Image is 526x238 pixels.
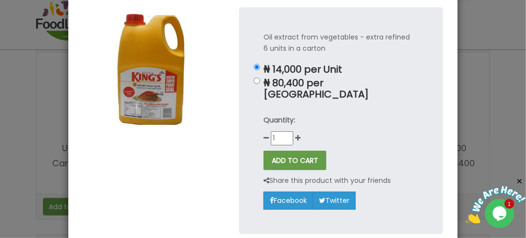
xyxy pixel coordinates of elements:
[465,177,526,223] iframe: chat widget
[254,78,260,84] input: ₦ 80,400 per [GEOGRAPHIC_DATA]
[263,151,326,170] button: ADD TO CART
[263,32,419,54] p: Oil extract from vegetables - extra refined 6 units in a carton
[263,115,295,125] strong: Quantity:
[263,78,419,100] p: ₦ 80,400 per [GEOGRAPHIC_DATA]
[263,175,391,186] p: Share this product with your friends
[313,192,356,209] a: Twitter
[83,7,224,128] img: 3L King's Oil
[254,64,260,70] input: ₦ 14,000 per Unit
[263,64,419,75] p: ₦ 14,000 per Unit
[263,192,313,209] a: Facebook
